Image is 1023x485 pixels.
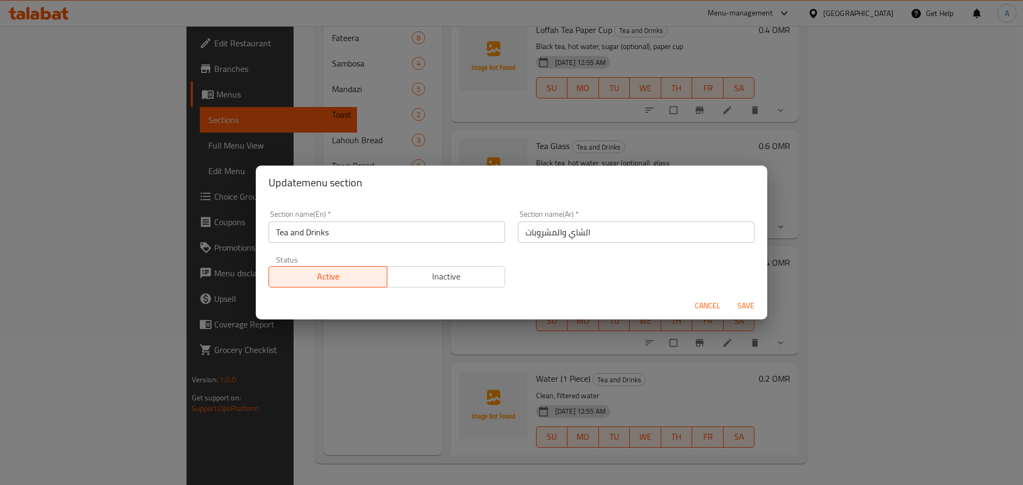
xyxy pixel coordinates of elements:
h2: Update menu section [269,174,754,191]
input: Please enter section name(ar) [518,221,754,243]
input: Please enter section name(en) [269,221,505,243]
button: Save [729,296,763,316]
span: Cancel [695,299,720,313]
button: Cancel [691,296,725,316]
button: Inactive [387,266,506,287]
span: Inactive [392,269,501,284]
span: Active [273,269,383,284]
button: Active [269,266,387,287]
span: Save [733,299,759,313]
